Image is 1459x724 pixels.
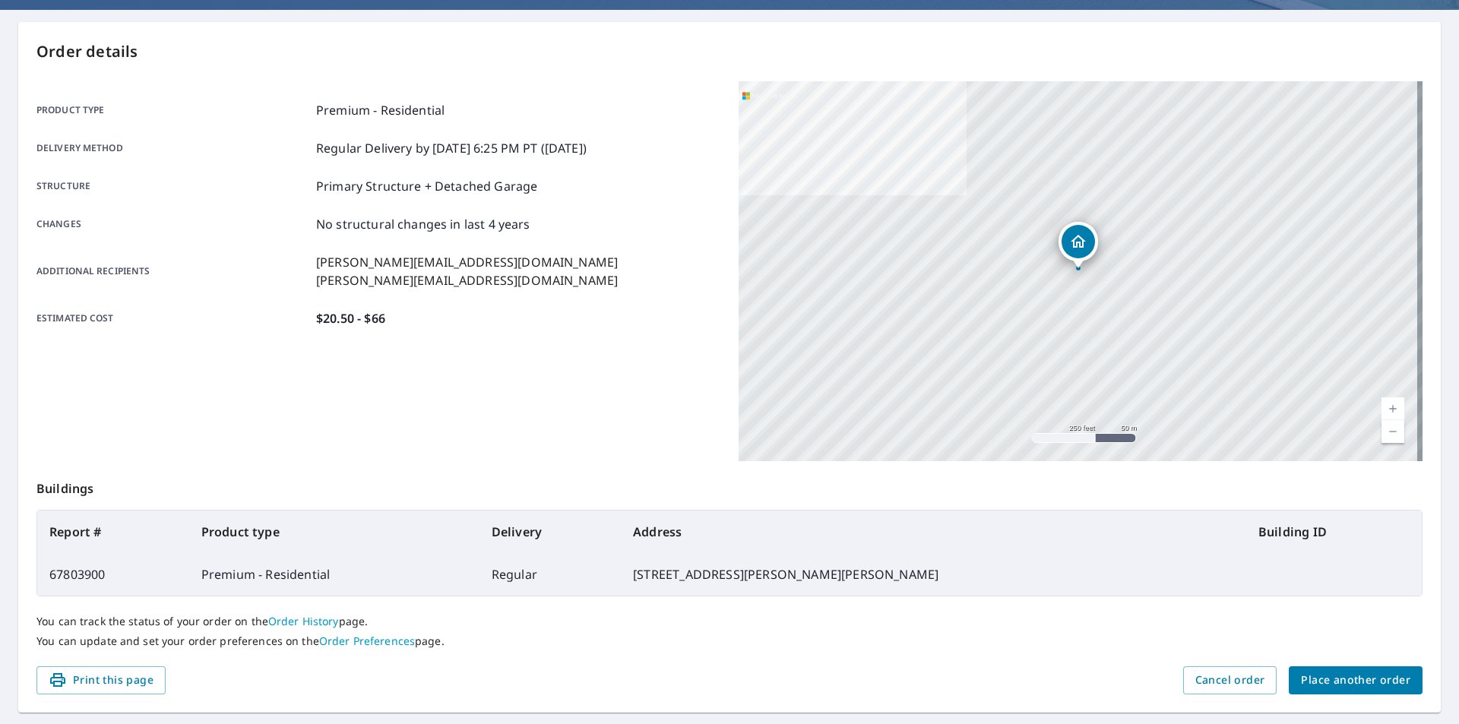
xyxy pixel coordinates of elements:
p: Changes [36,215,310,233]
p: Estimated cost [36,309,310,327]
p: No structural changes in last 4 years [316,215,530,233]
p: [PERSON_NAME][EMAIL_ADDRESS][DOMAIN_NAME] [316,271,618,289]
p: Primary Structure + Detached Garage [316,177,537,195]
td: 67803900 [37,553,189,596]
p: You can update and set your order preferences on the page. [36,634,1423,648]
span: Cancel order [1195,671,1265,690]
th: Address [621,511,1246,553]
span: Print this page [49,671,153,690]
td: Premium - Residential [189,553,479,596]
p: $20.50 - $66 [316,309,385,327]
p: Structure [36,177,310,195]
td: Regular [479,553,621,596]
button: Place another order [1289,666,1423,694]
p: Additional recipients [36,253,310,289]
a: Order Preferences [319,634,415,648]
div: Dropped pin, building 1, Residential property, 101 Kathy Dr O Fallon, IL 62269 [1059,222,1098,269]
a: Current Level 17, Zoom In [1381,397,1404,420]
th: Delivery [479,511,621,553]
p: Premium - Residential [316,101,445,119]
th: Report # [37,511,189,553]
p: Regular Delivery by [DATE] 6:25 PM PT ([DATE]) [316,139,587,157]
p: Product type [36,101,310,119]
span: Place another order [1301,671,1410,690]
p: Delivery method [36,139,310,157]
p: Order details [36,40,1423,63]
p: [PERSON_NAME][EMAIL_ADDRESS][DOMAIN_NAME] [316,253,618,271]
td: [STREET_ADDRESS][PERSON_NAME][PERSON_NAME] [621,553,1246,596]
p: You can track the status of your order on the page. [36,615,1423,628]
a: Current Level 17, Zoom Out [1381,420,1404,443]
a: Order History [268,614,339,628]
th: Building ID [1246,511,1422,553]
button: Print this page [36,666,166,694]
p: Buildings [36,461,1423,510]
th: Product type [189,511,479,553]
button: Cancel order [1183,666,1277,694]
